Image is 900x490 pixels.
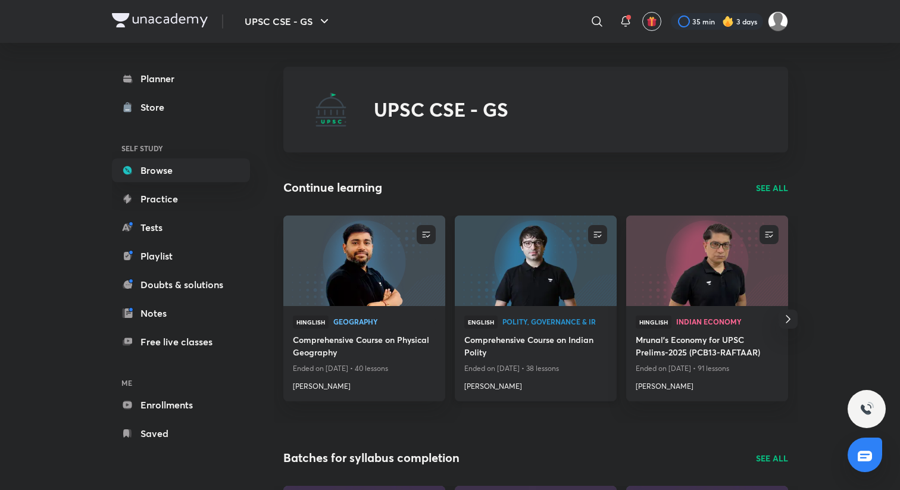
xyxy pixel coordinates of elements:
a: new-thumbnail [283,216,445,306]
p: Ended on [DATE] • 91 lessons [636,361,779,376]
a: Notes [112,301,250,325]
a: Practice [112,187,250,211]
a: [PERSON_NAME] [293,376,436,392]
a: Comprehensive Course on Physical Geography [293,333,436,361]
a: Saved [112,422,250,445]
h6: SELF STUDY [112,138,250,158]
a: Doubts & solutions [112,273,250,297]
span: Indian Economy [676,318,779,325]
p: Ended on [DATE] • 38 lessons [464,361,607,376]
img: new-thumbnail [624,214,789,307]
a: Free live classes [112,330,250,354]
p: Ended on [DATE] • 40 lessons [293,361,436,376]
a: [PERSON_NAME] [636,376,779,392]
a: Geography [333,318,436,326]
a: Tests [112,216,250,239]
a: SEE ALL [756,452,788,464]
a: Playlist [112,244,250,268]
h2: UPSC CSE - GS [374,98,508,121]
a: new-thumbnail [626,216,788,306]
a: Browse [112,158,250,182]
h2: Continue learning [283,179,382,196]
img: ttu [860,402,874,416]
a: Store [112,95,250,119]
a: Polity, Governance & IR [502,318,607,326]
img: avatar [646,16,657,27]
img: Mayank [768,11,788,32]
div: Store [140,100,171,114]
span: Hinglish [293,316,329,329]
a: Planner [112,67,250,90]
img: new-thumbnail [282,214,446,307]
span: English [464,316,498,329]
img: new-thumbnail [453,214,618,307]
h2: Batches for syllabus completion [283,449,460,467]
span: Geography [333,318,436,325]
span: Hinglish [636,316,671,329]
a: SEE ALL [756,182,788,194]
a: Indian Economy [676,318,779,326]
img: streak [722,15,734,27]
a: Mrunal’s Economy for UPSC Prelims-2025 (PCB13-RAFTAAR) [636,333,779,361]
a: Comprehensive Course on Indian Polity [464,333,607,361]
a: new-thumbnail [455,216,617,306]
a: Enrollments [112,393,250,417]
button: avatar [642,12,661,31]
img: Company Logo [112,13,208,27]
a: [PERSON_NAME] [464,376,607,392]
a: Company Logo [112,13,208,30]
img: UPSC CSE - GS [312,90,350,129]
button: UPSC CSE - GS [237,10,339,33]
span: Polity, Governance & IR [502,318,607,325]
h6: ME [112,373,250,393]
